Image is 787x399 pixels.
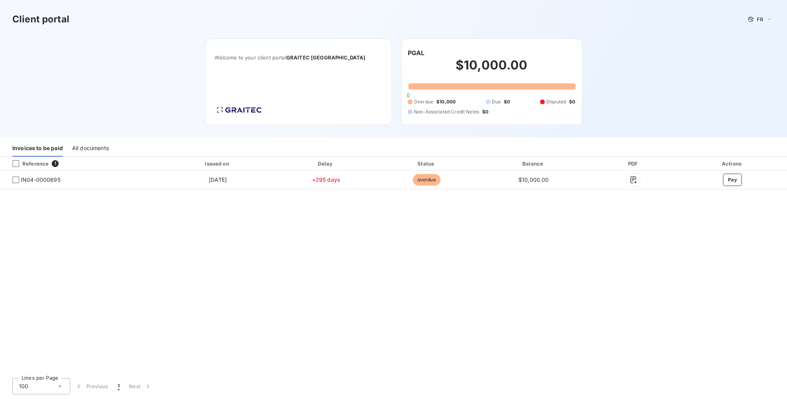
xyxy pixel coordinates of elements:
[19,382,28,390] span: 100
[286,54,366,61] span: GRAITEC [GEOGRAPHIC_DATA]
[52,160,59,167] span: 1
[480,160,588,167] div: Balance
[12,140,63,157] div: Invoices to be paid
[679,160,785,167] div: Actions
[413,174,441,186] span: overdue
[214,54,382,61] span: Welcome to your client portal
[209,176,227,183] span: [DATE]
[160,160,275,167] div: Issued on
[546,98,566,105] span: Disputed
[72,140,109,157] div: All documents
[113,378,124,394] button: 1
[504,98,510,105] span: $0
[21,176,61,184] span: IN04-0000695
[214,105,264,115] img: Company logo
[6,160,49,167] div: Reference
[312,176,340,183] span: +295 days
[408,57,576,81] h2: $10,000.00
[12,12,69,26] h3: Client portal
[279,160,374,167] div: Delay
[414,98,433,105] span: Overdue
[518,176,549,183] span: $10,000.00
[757,16,763,22] span: FR
[124,378,157,394] button: Next
[569,98,575,105] span: $0
[723,174,742,186] button: Pay
[492,98,501,105] span: Due
[407,92,410,98] span: 0
[482,108,488,115] span: $0
[377,160,476,167] div: Status
[436,98,456,105] span: $10,000
[591,160,676,167] div: PDF
[414,108,479,115] span: Non-Associated Credit Notes
[408,48,425,57] h6: PGAL
[70,378,113,394] button: Previous
[118,382,120,390] span: 1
